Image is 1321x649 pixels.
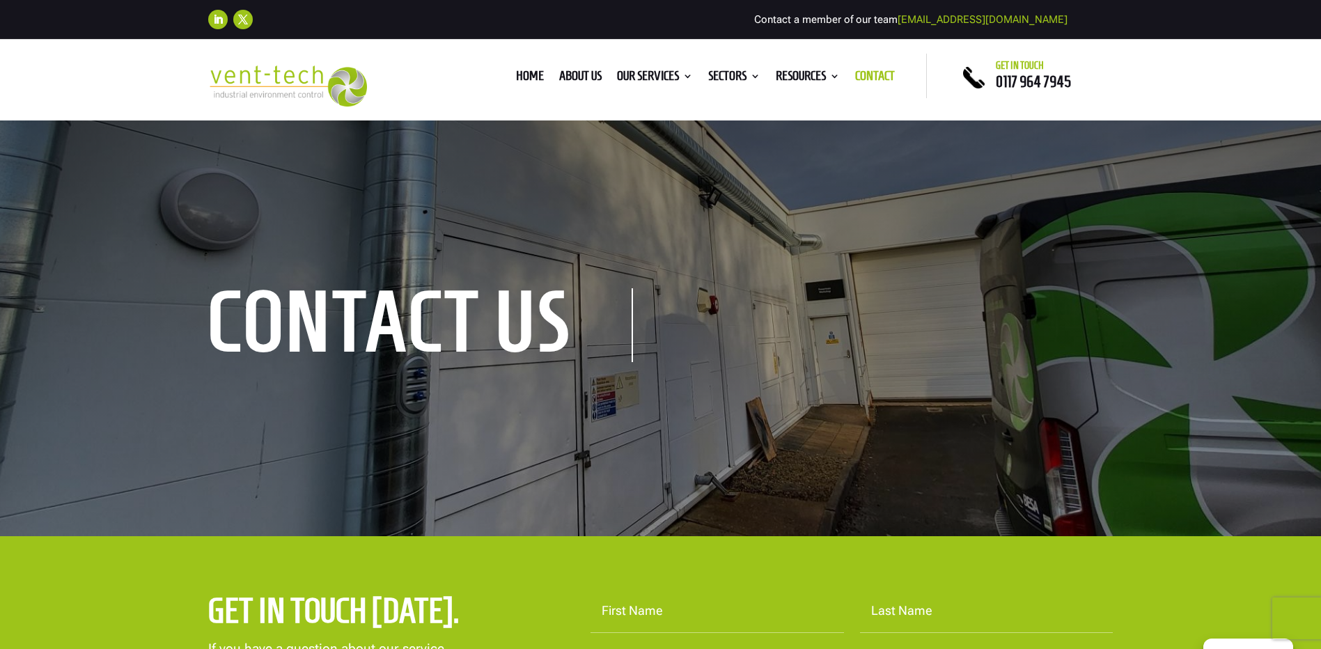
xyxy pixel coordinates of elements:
[233,10,253,29] a: Follow on X
[208,65,368,107] img: 2023-09-27T08_35_16.549ZVENT-TECH---Clear-background
[591,590,844,633] input: First Name
[208,590,499,639] h2: Get in touch [DATE].
[617,71,693,86] a: Our Services
[855,71,895,86] a: Contact
[208,288,633,362] h1: contact us
[898,13,1068,26] a: [EMAIL_ADDRESS][DOMAIN_NAME]
[208,10,228,29] a: Follow on LinkedIn
[559,71,602,86] a: About us
[776,71,840,86] a: Resources
[860,590,1113,633] input: Last Name
[996,73,1071,90] a: 0117 964 7945
[708,71,760,86] a: Sectors
[996,60,1044,71] span: Get in touch
[516,71,544,86] a: Home
[754,13,1068,26] span: Contact a member of our team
